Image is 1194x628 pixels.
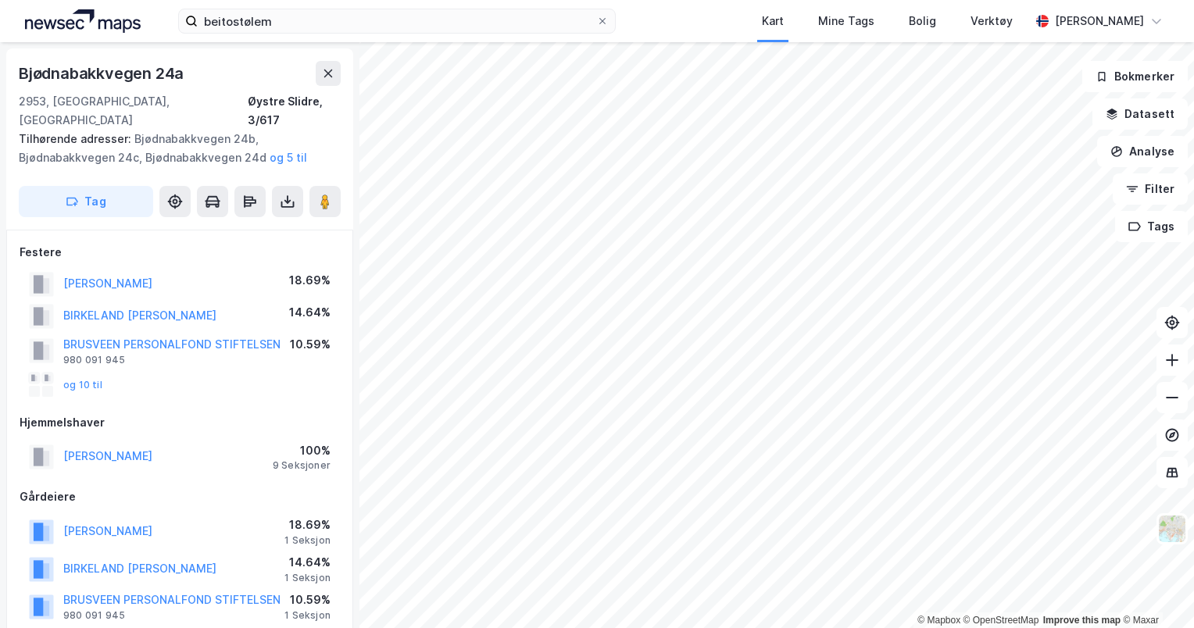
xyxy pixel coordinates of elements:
a: Improve this map [1043,615,1121,626]
div: 1 Seksjon [284,609,331,622]
div: 14.64% [284,553,331,572]
div: 18.69% [289,271,331,290]
div: Øystre Slidre, 3/617 [248,92,341,130]
div: 980 091 945 [63,609,125,622]
input: Søk på adresse, matrikkel, gårdeiere, leietakere eller personer [198,9,596,33]
a: Mapbox [917,615,960,626]
div: 18.69% [284,516,331,534]
div: 14.64% [289,303,331,322]
div: Bjødnabakkvegen 24b, Bjødnabakkvegen 24c, Bjødnabakkvegen 24d [19,130,328,167]
div: 9 Seksjoner [273,459,331,472]
button: Analyse [1097,136,1188,167]
div: Verktøy [971,12,1013,30]
div: Kart [762,12,784,30]
img: logo.a4113a55bc3d86da70a041830d287a7e.svg [25,9,141,33]
div: 100% [273,441,331,460]
button: Bokmerker [1082,61,1188,92]
div: Hjemmelshaver [20,413,340,432]
div: 2953, [GEOGRAPHIC_DATA], [GEOGRAPHIC_DATA] [19,92,248,130]
div: Gårdeiere [20,487,340,506]
button: Tags [1115,211,1188,242]
div: 1 Seksjon [284,572,331,584]
a: OpenStreetMap [963,615,1039,626]
div: 10.59% [284,591,331,609]
div: Mine Tags [818,12,874,30]
div: [PERSON_NAME] [1055,12,1144,30]
span: Tilhørende adresser: [19,132,134,145]
div: Bjødnabakkvegen 24a [19,61,187,86]
div: 980 091 945 [63,354,125,366]
div: 10.59% [290,335,331,354]
img: Z [1157,514,1187,544]
button: Filter [1113,173,1188,205]
button: Datasett [1092,98,1188,130]
div: Festere [20,243,340,262]
iframe: Chat Widget [1116,553,1194,628]
div: Bolig [909,12,936,30]
div: 1 Seksjon [284,534,331,547]
button: Tag [19,186,153,217]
